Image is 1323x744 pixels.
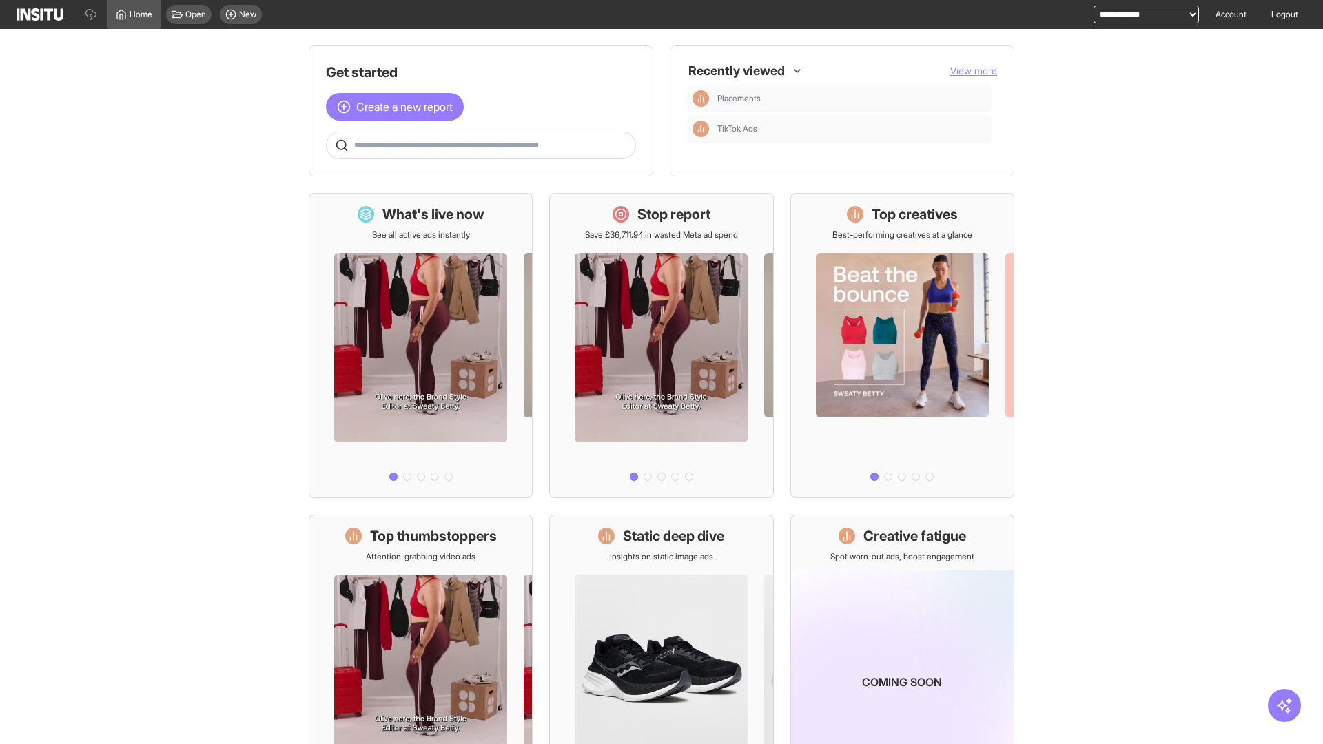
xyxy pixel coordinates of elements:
[239,9,256,20] span: New
[610,551,713,562] p: Insights on static image ads
[326,93,464,121] button: Create a new report
[950,64,997,78] button: View more
[326,63,636,82] h1: Get started
[790,193,1014,498] a: Top creativesBest-performing creatives at a glance
[366,551,475,562] p: Attention-grabbing video ads
[693,121,709,137] div: Insights
[623,526,724,546] h1: Static deep dive
[717,93,761,104] span: Placements
[872,205,958,224] h1: Top creatives
[130,9,152,20] span: Home
[637,205,710,224] h1: Stop report
[185,9,206,20] span: Open
[17,8,63,21] img: Logo
[717,123,986,134] span: TikTok Ads
[717,93,986,104] span: Placements
[549,193,773,498] a: Stop reportSave £36,711.94 in wasted Meta ad spend
[372,229,470,240] p: See all active ads instantly
[717,123,757,134] span: TikTok Ads
[950,65,997,76] span: View more
[382,205,484,224] h1: What's live now
[693,90,709,107] div: Insights
[585,229,738,240] p: Save £36,711.94 in wasted Meta ad spend
[309,193,533,498] a: What's live nowSee all active ads instantly
[832,229,972,240] p: Best-performing creatives at a glance
[370,526,497,546] h1: Top thumbstoppers
[356,99,453,115] span: Create a new report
